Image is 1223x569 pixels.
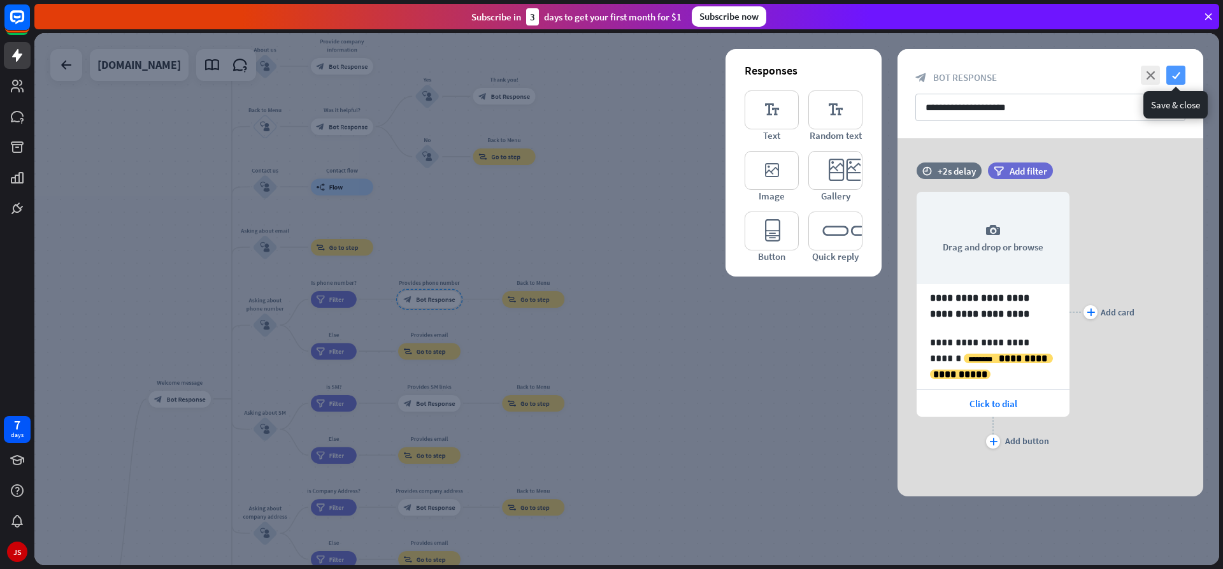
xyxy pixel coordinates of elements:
[917,192,1069,284] div: Drag and drop or browse
[922,166,932,175] i: time
[10,5,48,43] button: Open LiveChat chat widget
[985,223,1001,238] i: camera
[11,431,24,440] div: days
[4,416,31,443] a: 7 days
[1010,165,1047,177] span: Add filter
[7,542,27,562] div: JS
[938,165,976,177] div: +2s delay
[1005,435,1049,447] div: Add button
[526,8,539,25] div: 3
[1166,66,1185,85] i: check
[969,398,1017,410] span: Click to dial
[14,419,20,431] div: 7
[1101,306,1134,318] div: Add card
[933,71,997,83] span: Bot Response
[1087,308,1095,316] i: plus
[692,6,766,27] div: Subscribe now
[471,8,682,25] div: Subscribe in days to get your first month for $1
[1141,66,1160,85] i: close
[989,438,998,445] i: plus
[994,166,1004,176] i: filter
[915,72,927,83] i: block_bot_response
